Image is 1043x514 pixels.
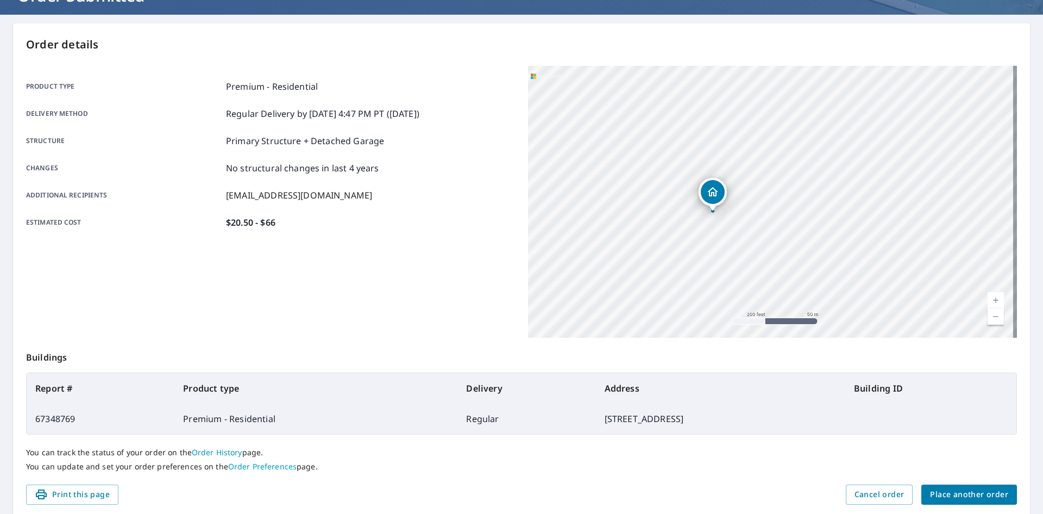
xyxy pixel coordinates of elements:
div: Dropped pin, building 1, Residential property, 16803 Destrehan Dr Cypress, TX 77429 [699,178,727,212]
p: Structure [26,134,222,147]
p: Changes [26,162,222,175]
td: Regular [457,404,595,434]
p: Buildings [26,338,1017,373]
span: Place another order [930,488,1008,501]
a: Current Level 18, Zoom In [988,292,1004,308]
button: Print this page [26,485,118,505]
span: Cancel order [854,488,904,501]
th: Building ID [845,373,1016,404]
button: Place another order [921,485,1017,505]
td: Premium - Residential [174,404,457,434]
p: Primary Structure + Detached Garage [226,134,384,147]
td: 67348769 [27,404,174,434]
p: No structural changes in last 4 years [226,162,379,175]
th: Address [596,373,845,404]
a: Order History [192,447,242,457]
a: Order Preferences [228,461,297,472]
p: Premium - Residential [226,80,318,93]
p: Product type [26,80,222,93]
p: Regular Delivery by [DATE] 4:47 PM PT ([DATE]) [226,107,419,120]
th: Delivery [457,373,595,404]
p: [EMAIL_ADDRESS][DOMAIN_NAME] [226,189,372,202]
span: Print this page [35,488,110,501]
p: You can track the status of your order on the page. [26,448,1017,457]
th: Product type [174,373,457,404]
p: Additional recipients [26,189,222,202]
p: Order details [26,36,1017,53]
p: Delivery method [26,107,222,120]
p: $20.50 - $66 [226,216,275,229]
p: You can update and set your order preferences on the page. [26,462,1017,472]
p: Estimated cost [26,216,222,229]
td: [STREET_ADDRESS] [596,404,845,434]
button: Cancel order [846,485,913,505]
th: Report # [27,373,174,404]
a: Current Level 18, Zoom Out [988,308,1004,325]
